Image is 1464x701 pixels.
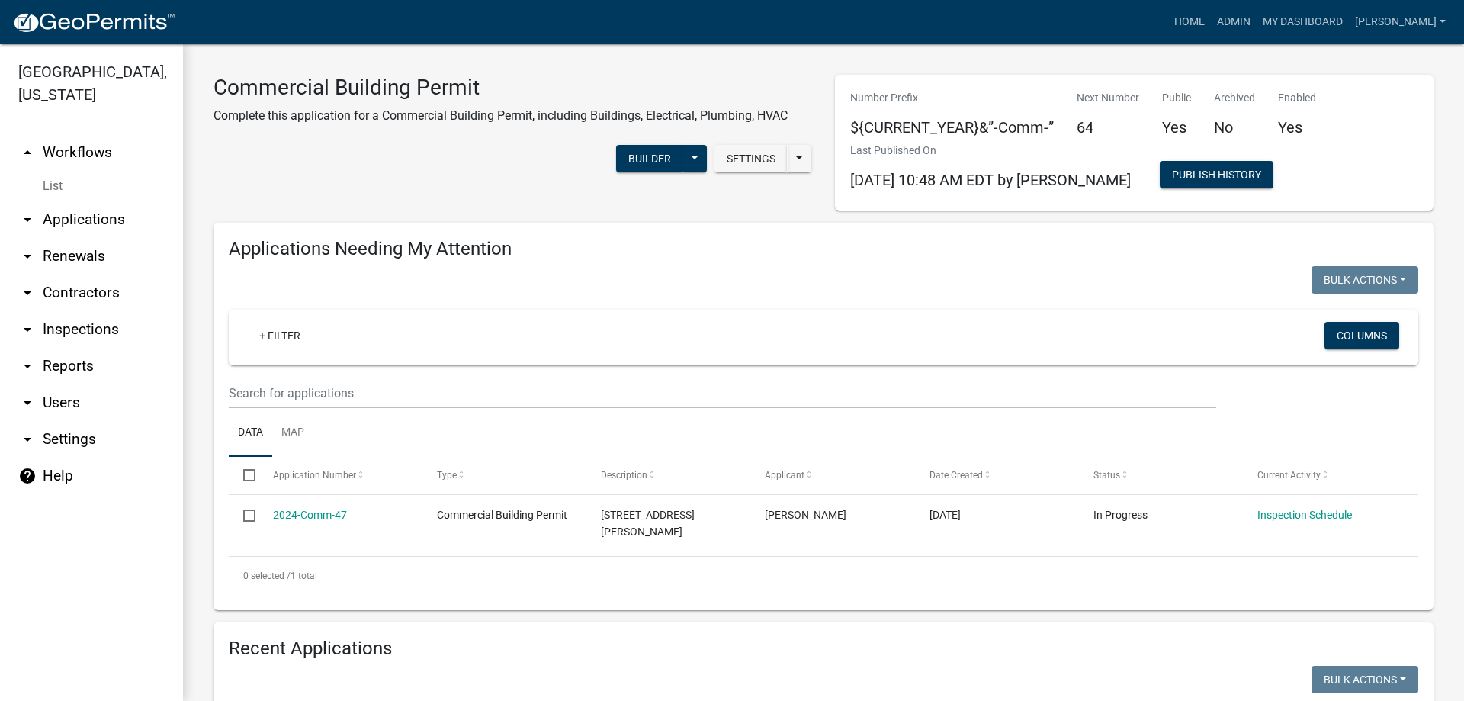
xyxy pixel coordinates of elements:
datatable-header-cell: Application Number [258,457,422,494]
a: Data [229,409,272,458]
h5: Yes [1162,118,1191,137]
span: Commercial Building Permit [437,509,567,521]
a: Admin [1211,8,1257,37]
button: Columns [1324,322,1399,349]
i: arrow_drop_down [18,357,37,375]
button: Bulk Actions [1311,266,1418,294]
span: 10/15/2024 [929,509,961,521]
a: Home [1168,8,1211,37]
button: Publish History [1160,161,1273,188]
span: Status [1093,470,1120,481]
span: 145 N DUGGER AVE [601,509,695,539]
p: Archived [1214,90,1255,106]
datatable-header-cell: Type [422,457,586,494]
a: Inspection Schedule [1257,509,1352,521]
button: Settings [714,145,788,172]
h5: Yes [1278,118,1316,137]
h5: ${CURRENT_YEAR}&”-Comm-” [850,118,1054,137]
span: In Progress [1093,509,1148,521]
span: Current Activity [1257,470,1321,481]
h5: No [1214,118,1255,137]
datatable-header-cell: Date Created [914,457,1078,494]
p: Last Published On [850,143,1131,159]
input: Search for applications [229,378,1216,409]
wm-modal-confirm: Workflow Publish History [1160,170,1273,182]
span: Description [601,470,647,481]
i: arrow_drop_down [18,284,37,302]
datatable-header-cell: Status [1079,457,1243,494]
span: 0 selected / [243,571,291,581]
i: arrow_drop_down [18,430,37,449]
a: [PERSON_NAME] [1349,8,1452,37]
p: Enabled [1278,90,1316,106]
span: Applicant [765,470,804,481]
h4: Applications Needing My Attention [229,238,1418,260]
a: Map [272,409,313,458]
h4: Recent Applications [229,638,1418,660]
button: Bulk Actions [1311,666,1418,693]
a: My Dashboard [1257,8,1349,37]
p: Number Prefix [850,90,1054,106]
i: arrow_drop_down [18,394,37,412]
span: [DATE] 10:48 AM EDT by [PERSON_NAME] [850,171,1131,189]
datatable-header-cell: Select [229,457,258,494]
span: Application Number [273,470,356,481]
a: + Filter [247,322,313,349]
p: Complete this application for a Commercial Building Permit, including Buildings, Electrical, Plum... [213,107,788,125]
span: Type [437,470,457,481]
datatable-header-cell: Applicant [750,457,914,494]
i: arrow_drop_up [18,143,37,162]
datatable-header-cell: Current Activity [1243,457,1407,494]
i: arrow_drop_down [18,247,37,265]
h5: 64 [1077,118,1139,137]
i: arrow_drop_down [18,211,37,229]
datatable-header-cell: Description [586,457,750,494]
i: help [18,467,37,485]
h3: Commercial Building Permit [213,75,788,101]
a: 2024-Comm-47 [273,509,347,521]
span: Date Created [929,470,983,481]
i: arrow_drop_down [18,320,37,339]
div: 1 total [229,557,1418,595]
span: William Anderson [765,509,846,521]
button: Builder [616,145,683,172]
p: Next Number [1077,90,1139,106]
p: Public [1162,90,1191,106]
